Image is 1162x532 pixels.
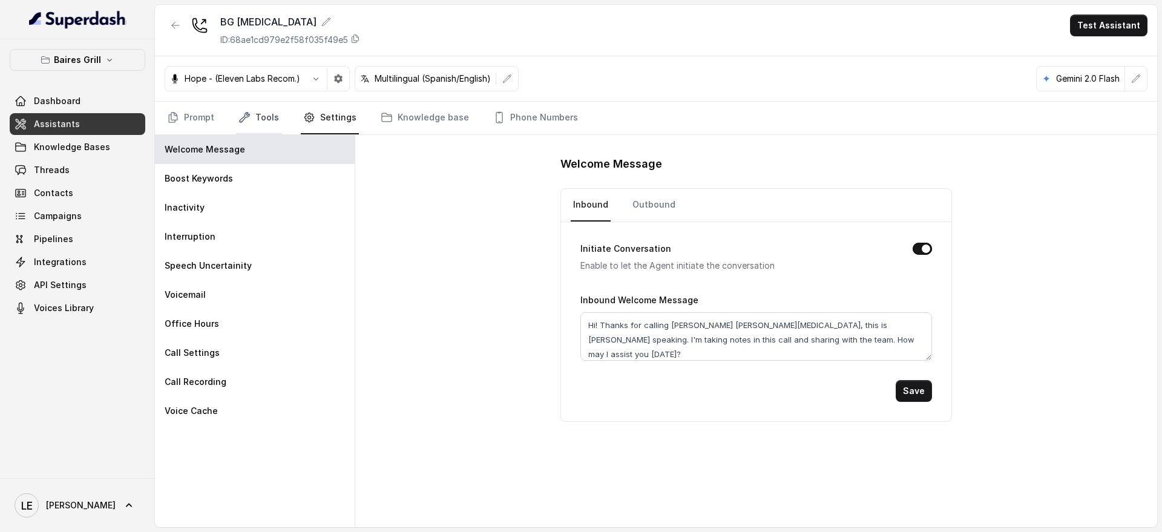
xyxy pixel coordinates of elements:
p: Enable to let the Agent initiate the conversation [580,258,893,273]
img: light.svg [29,10,126,29]
a: Knowledge Bases [10,136,145,158]
p: Boost Keywords [165,172,233,185]
a: Threads [10,159,145,181]
p: Inactivity [165,202,205,214]
a: Outbound [630,189,678,222]
span: Pipelines [34,233,73,245]
p: Hope - (Eleven Labs Recom.) [185,73,300,85]
p: Call Recording [165,376,226,388]
a: Knowledge base [378,102,471,134]
text: LE [21,499,33,512]
p: Baires Grill [54,53,101,67]
a: Assistants [10,113,145,135]
svg: google logo [1042,74,1051,84]
a: Prompt [165,102,217,134]
p: ID: 68ae1cd979e2f58f035f49e5 [220,34,348,46]
textarea: Hi! Thanks for calling [PERSON_NAME] [PERSON_NAME][MEDICAL_DATA], this is [PERSON_NAME] speaking.... [580,312,931,361]
label: Initiate Conversation [580,241,671,256]
button: Baires Grill [10,49,145,71]
a: Inbound [571,189,611,222]
a: [PERSON_NAME] [10,488,145,522]
p: Gemini 2.0 Flash [1056,73,1120,85]
label: Inbound Welcome Message [580,295,698,305]
span: Campaigns [34,210,82,222]
a: Voices Library [10,297,145,319]
p: Call Settings [165,347,220,359]
div: BG [MEDICAL_DATA] [220,15,360,29]
span: [PERSON_NAME] [46,499,116,511]
span: Contacts [34,187,73,199]
nav: Tabs [571,189,941,222]
h1: Welcome Message [560,154,951,174]
span: Threads [34,164,70,176]
p: Voicemail [165,289,206,301]
a: Campaigns [10,205,145,227]
p: Speech Uncertainity [165,260,252,272]
a: Integrations [10,251,145,273]
p: Office Hours [165,318,219,330]
a: Tools [236,102,281,134]
span: Knowledge Bases [34,141,110,153]
button: Save [896,380,932,402]
a: Dashboard [10,90,145,112]
span: Dashboard [34,95,80,107]
a: API Settings [10,274,145,296]
p: Welcome Message [165,143,245,156]
a: Pipelines [10,228,145,250]
button: Test Assistant [1070,15,1147,36]
a: Settings [301,102,359,134]
p: Multilingual (Spanish/English) [375,73,491,85]
p: Voice Cache [165,405,218,417]
nav: Tabs [165,102,1147,134]
a: Phone Numbers [491,102,580,134]
a: Contacts [10,182,145,204]
span: API Settings [34,279,87,291]
span: Assistants [34,118,80,130]
p: Interruption [165,231,215,243]
span: Voices Library [34,302,94,314]
span: Integrations [34,256,87,268]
